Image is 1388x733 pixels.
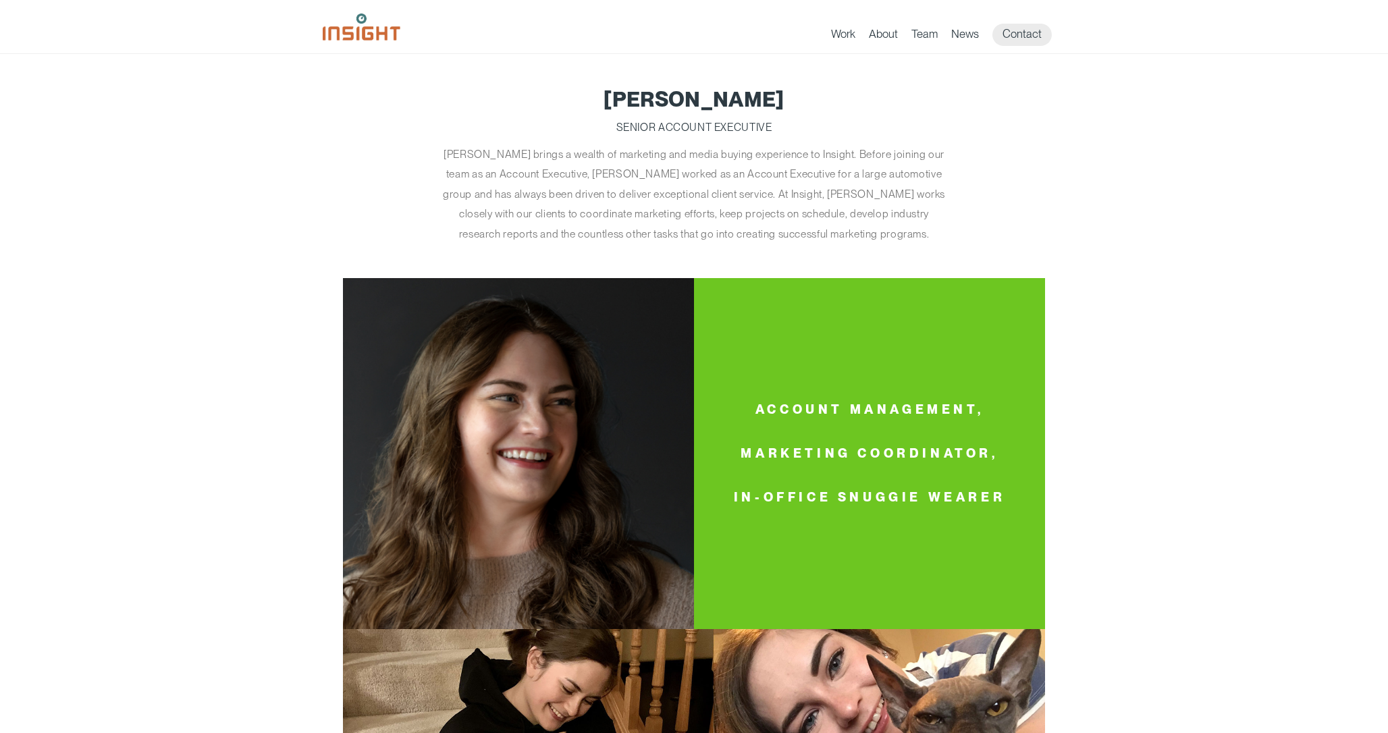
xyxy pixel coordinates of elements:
p: Senior Account Executive [343,117,1045,138]
a: Work [831,27,855,46]
img: Insight Marketing Design [323,13,400,40]
a: About [869,27,898,46]
nav: primary navigation menu [831,24,1065,46]
span: Account Management, Marketing Coordinator, In-Office Snuggie Wearer [728,387,1011,520]
p: [PERSON_NAME] brings a wealth of marketing and media buying experience to Insight. Before joining... [441,144,947,244]
h1: [PERSON_NAME] [343,88,1045,111]
a: Team [911,27,938,46]
img: Katrina Vyborny [343,278,694,629]
a: Contact [992,24,1052,46]
a: News [951,27,979,46]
